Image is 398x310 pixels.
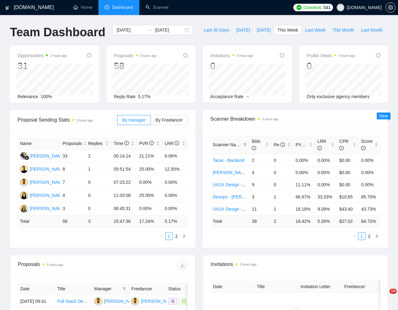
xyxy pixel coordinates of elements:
[149,141,154,145] span: info-circle
[213,170,280,175] a: [PERSON_NAME] - Full-Stack dev
[301,25,329,35] button: Last Week
[94,285,120,292] span: Manager
[5,3,10,13] img: logo
[30,179,66,186] div: [PERSON_NAME]
[307,60,356,72] div: 0
[124,141,129,145] span: info-circle
[162,189,188,202] td: 0.00%
[122,117,146,122] span: By manager
[359,203,381,215] td: 43.73%
[20,166,66,171] a: YS[PERSON_NAME]
[50,54,67,57] time: 2 hours ago
[92,283,129,295] th: Manager
[359,215,381,227] td: 64.72 %
[129,283,166,295] th: Freelancer
[147,27,152,32] span: swap-right
[293,191,315,203] td: 66.67%
[252,146,256,150] span: info-circle
[293,203,315,215] td: 18.18%
[332,27,354,33] span: This Month
[105,5,109,9] span: dashboard
[55,295,92,308] td: Full Stack Developer for AI-Powered User Interface and Document Extraction
[303,4,322,11] span: Connects:
[18,260,103,270] div: Proposals
[293,166,315,178] td: 0.00%
[293,178,315,191] td: 11.11%
[30,166,66,172] div: [PERSON_NAME]
[373,232,381,240] li: Next Page
[94,298,140,303] a: KZ[PERSON_NAME]
[112,5,133,10] span: Dashboard
[204,27,229,33] span: Last 30 Days
[315,203,337,215] td: 9.09%
[274,25,301,35] button: This Week
[175,141,179,145] span: info-circle
[339,146,344,150] span: info-circle
[20,192,66,197] a: NB[PERSON_NAME]
[210,52,253,59] span: Invitations
[86,163,111,176] td: 1
[271,166,293,178] td: 0
[337,166,359,178] td: $0.00
[182,234,186,238] span: right
[137,202,162,215] td: 0.00%
[86,176,111,189] td: 0
[252,139,260,151] span: Bids
[17,94,38,99] span: Relevance
[77,119,93,122] time: 5 hours ago
[173,232,180,240] li: 2
[280,53,284,57] span: info-circle
[155,27,183,33] input: End date
[86,150,111,163] td: 2
[376,53,381,57] span: info-circle
[339,54,355,57] time: 5 hours ago
[337,191,359,203] td: $10.65
[315,215,337,227] td: 5.26 %
[307,52,356,59] span: Profile Views
[158,232,165,240] button: left
[60,202,86,215] td: 3
[138,94,151,99] span: 5.17%
[122,287,126,291] span: filter
[358,232,366,240] li: 1
[20,179,66,184] a: KZ[PERSON_NAME]
[104,298,140,305] div: [PERSON_NAME]
[137,150,162,163] td: 21.21%
[117,27,145,33] input: Start date
[139,141,154,146] span: PVR
[358,233,365,240] a: 1
[249,178,271,191] td: 9
[88,140,104,147] span: Replies
[140,54,157,57] time: 5 hours ago
[359,166,381,178] td: 0.00%
[373,232,381,240] button: right
[329,25,357,35] button: This Month
[30,152,66,159] div: [PERSON_NAME]
[55,283,92,295] th: Title
[114,141,129,146] span: Time
[233,25,253,35] button: [DATE]
[162,215,188,227] td: 5.17 %
[337,178,359,191] td: $0.00
[57,299,207,304] a: Full Stack Developer for AI-Powered User Interface and Document Extraction
[162,150,188,163] td: 6.06%
[296,5,301,10] img: upwork-logo.png
[111,150,137,163] td: 00:14:14
[20,152,28,160] img: FF
[111,202,137,215] td: 06:45:31
[178,263,187,268] span: download
[337,215,359,227] td: $ 27.02
[211,281,254,293] th: Date
[293,215,315,227] td: 18.42 %
[210,94,244,99] span: Acceptance Rate
[211,260,380,268] span: Invitations
[137,176,162,189] td: 0.00%
[271,191,293,203] td: 1
[271,178,293,191] td: 0
[390,289,397,294] span: 10
[361,139,373,151] span: Score
[20,205,28,212] img: MD
[210,215,249,227] td: Total
[249,215,271,227] td: 38
[315,166,337,178] td: 0.00%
